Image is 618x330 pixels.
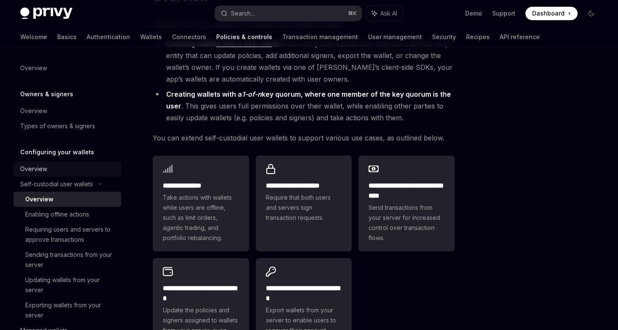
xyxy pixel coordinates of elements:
a: Demo [465,9,482,18]
a: Sending transactions from your server [13,247,121,272]
a: User management [368,27,422,47]
span: You can extend self-custodial user wallets to support various use cases, as outlined below. [153,132,455,144]
a: Overview [13,61,121,76]
a: Exporting wallets from your server [13,298,121,323]
a: Enabling offline actions [13,207,121,222]
a: Requiring users and servers to approve transactions [13,222,121,247]
div: Requiring users and servers to approve transactions [25,224,116,245]
a: API reference [500,27,540,47]
div: Exporting wallets from your server [25,300,116,320]
div: Self-custodial user wallets [20,179,93,189]
button: Ask AI [366,6,403,21]
a: Overview [13,192,121,207]
div: Sending transactions from your server [25,250,116,270]
div: Overview [20,164,47,174]
span: Send transactions from your server for increased control over transaction flows. [369,203,445,243]
h5: Owners & signers [20,89,73,99]
h5: Configuring your wallets [20,147,94,157]
a: Connectors [172,27,206,47]
span: Require that both users and servers sign transaction requests. [266,193,342,223]
button: Search...⌘K [215,6,362,21]
div: Types of owners & signers [20,121,95,131]
img: dark logo [20,8,72,19]
a: Dashboard [525,7,578,20]
div: Overview [25,194,53,204]
span: Dashboard [532,9,565,18]
a: **** **** *****Take actions with wallets while users are offline, such as limit orders, agentic t... [153,156,249,251]
a: Security [432,27,456,47]
a: Welcome [20,27,47,47]
div: Enabling offline actions [25,209,89,219]
div: Overview [20,106,47,116]
a: Types of owners & signers [13,119,121,134]
div: Updating wallets from your server [25,275,116,295]
a: Wallets [140,27,162,47]
strong: Creating wallets with a key quorum, where one member of the key quorum is the user [166,90,451,110]
span: Ask AI [380,9,397,18]
div: Search... [231,8,255,18]
li: This configures wallets such that users are the only entity that can update policies, add additio... [153,38,455,85]
a: Basics [57,27,77,47]
span: Take actions with wallets while users are offline, such as limit orders, agentic trading, and por... [163,193,239,243]
span: ⌘ K [348,10,357,17]
a: Transaction management [282,27,358,47]
a: Support [492,9,515,18]
li: . This gives users full permissions over their wallet, while enabling other parties to easily upd... [153,88,455,124]
button: Toggle dark mode [584,7,598,20]
a: Overview [13,103,121,119]
a: Updating wallets from your server [13,272,121,298]
a: Authentication [87,27,130,47]
em: 1-of-n [242,90,262,98]
a: Recipes [466,27,490,47]
div: Overview [20,63,47,73]
a: Overview [13,161,121,177]
a: Policies & controls [216,27,272,47]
